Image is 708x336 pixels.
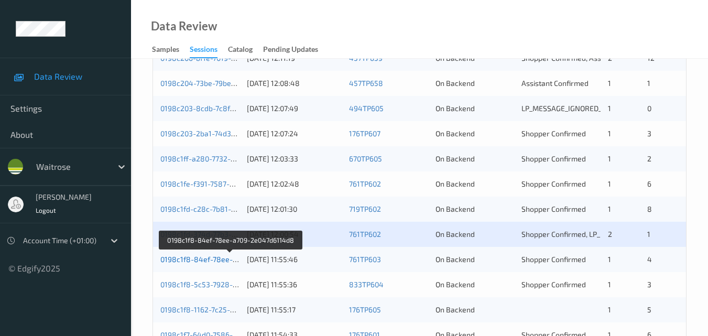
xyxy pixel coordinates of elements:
[263,42,329,57] a: Pending Updates
[349,280,384,289] a: 833TP604
[247,128,342,139] div: [DATE] 12:07:24
[160,305,296,314] a: 0198c1f8-1162-7c25-89f1-6cd5e2d0f63a
[247,103,342,114] div: [DATE] 12:07:49
[349,79,383,88] a: 457TP658
[647,179,651,188] span: 6
[247,279,342,290] div: [DATE] 11:55:36
[608,104,611,113] span: 1
[608,305,611,314] span: 1
[608,230,612,239] span: 2
[647,79,650,88] span: 1
[608,255,611,264] span: 1
[608,53,612,62] span: 2
[151,21,217,31] div: Data Review
[190,42,228,58] a: Sessions
[160,104,296,113] a: 0198c203-8cdb-7c8f-9175-1706fb1ef005
[247,204,342,214] div: [DATE] 12:01:30
[263,44,318,57] div: Pending Updates
[160,179,296,188] a: 0198c1fe-f391-7587-b2b1-876a8ebaa1f7
[521,179,586,188] span: Shopper Confirmed
[160,53,298,62] a: 0198c206-bf1e-7019-b8fe-88f47b55fabd
[160,280,299,289] a: 0198c1f8-5c53-7928-b5d1-9723b7d7bea1
[608,79,611,88] span: 1
[435,128,515,139] div: On Backend
[160,230,298,239] a: 0198c1fd-374d-77b3-bcbf-f55af9664345
[608,129,611,138] span: 1
[647,154,651,163] span: 2
[435,179,515,189] div: On Backend
[160,204,297,213] a: 0198c1fd-c28c-7b81-81d4-0f453afe8ff4
[647,280,651,289] span: 3
[435,154,515,164] div: On Backend
[349,53,383,62] a: 457TP659
[647,255,652,264] span: 4
[228,42,263,57] a: Catalog
[647,104,651,113] span: 0
[435,254,515,265] div: On Backend
[435,78,515,89] div: On Backend
[190,44,217,58] div: Sessions
[521,230,687,239] span: Shopper Confirmed, LP_MESSAGE_IGNORED_BUSY
[349,204,381,213] a: 719TP602
[608,204,611,213] span: 1
[647,204,652,213] span: 8
[608,154,611,163] span: 1
[647,129,651,138] span: 3
[521,129,586,138] span: Shopper Confirmed
[521,154,586,163] span: Shopper Confirmed
[228,44,253,57] div: Catalog
[349,154,382,163] a: 670TP605
[435,229,515,240] div: On Backend
[152,42,190,57] a: Samples
[247,229,342,240] div: [DATE] 12:00:54
[247,78,342,89] div: [DATE] 12:08:48
[160,154,297,163] a: 0198c1ff-a280-7732-99ab-51fcdc550ad2
[247,305,342,315] div: [DATE] 11:55:17
[435,279,515,290] div: On Backend
[349,129,380,138] a: 176TP607
[647,305,651,314] span: 5
[608,179,611,188] span: 1
[160,79,304,88] a: 0198c204-73be-79be-8351-5a2a6b4b4a01
[647,230,650,239] span: 1
[647,53,655,62] span: 12
[247,179,342,189] div: [DATE] 12:02:48
[349,179,381,188] a: 761TP602
[435,103,515,114] div: On Backend
[521,53,651,62] span: Shopper Confirmed, Assistant Rejected
[160,129,302,138] a: 0198c203-2ba1-74d3-a277-e04611206dab
[521,104,652,113] span: LP_MESSAGE_IGNORED_INVALID_STATE
[349,104,384,113] a: 494TP605
[435,204,515,214] div: On Backend
[349,230,381,239] a: 761TP602
[521,280,586,289] span: Shopper Confirmed
[608,280,611,289] span: 1
[521,79,589,88] span: Assistant Confirmed
[349,305,381,314] a: 176TP605
[247,154,342,164] div: [DATE] 12:03:33
[521,255,586,264] span: Shopper Confirmed
[152,44,179,57] div: Samples
[247,254,342,265] div: [DATE] 11:55:46
[349,255,381,264] a: 761TP603
[160,255,301,264] a: 0198c1f8-84ef-78ee-a709-2e047d6114d8
[435,305,515,315] div: On Backend
[521,204,586,213] span: Shopper Confirmed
